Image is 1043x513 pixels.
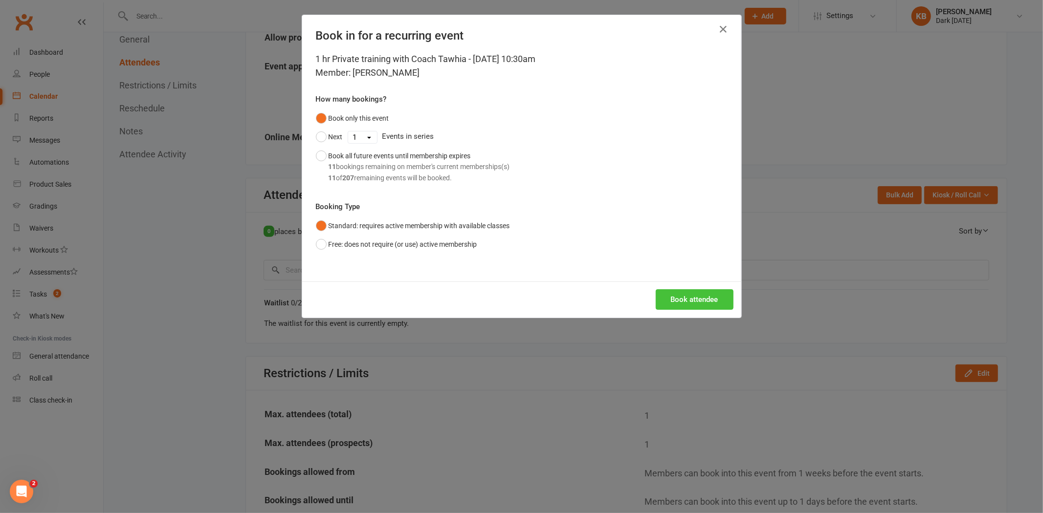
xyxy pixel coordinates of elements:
[316,29,728,43] h4: Book in for a recurring event
[329,161,510,183] div: bookings remaining on member's current memberships(s) of remaining events will be booked.
[316,109,389,128] button: Book only this event
[716,21,732,37] button: Close
[329,150,510,183] div: Book all future events until membership expires
[316,201,360,213] label: Booking Type
[329,174,336,182] strong: 11
[316,216,510,235] button: Standard: requires active membership with available classes
[329,163,336,171] strong: 11
[316,128,343,146] button: Next
[316,147,510,187] button: Book all future events until membership expires11bookings remaining on member's current membershi...
[656,289,733,310] button: Book attendee
[343,174,355,182] strong: 207
[316,235,477,254] button: Free: does not require (or use) active membership
[316,93,387,105] label: How many bookings?
[30,480,38,488] span: 2
[316,128,728,146] div: Events in series
[316,52,728,80] div: 1 hr Private training with Coach Tawhia - [DATE] 10:30am Member: [PERSON_NAME]
[10,480,33,503] iframe: Intercom live chat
